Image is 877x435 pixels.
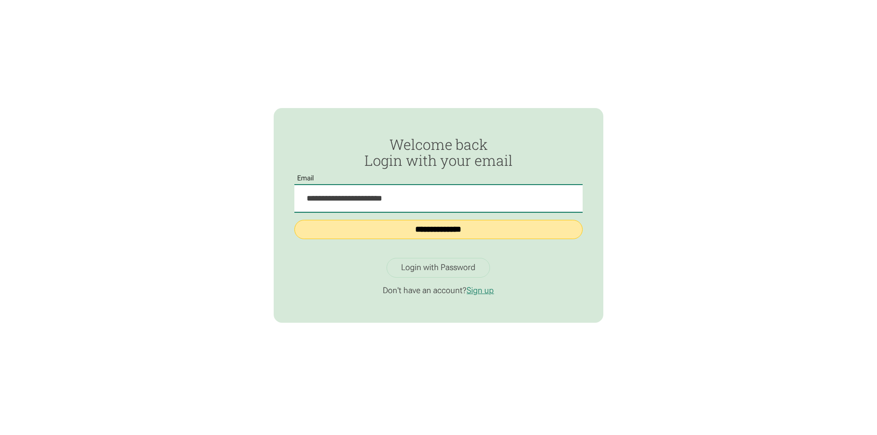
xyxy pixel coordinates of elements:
[466,286,494,295] a: Sign up
[294,137,583,168] h2: Welcome back Login with your email
[294,174,317,182] label: Email
[401,263,475,273] div: Login with Password
[294,286,583,296] p: Don't have an account?
[294,137,583,249] form: Passwordless Login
